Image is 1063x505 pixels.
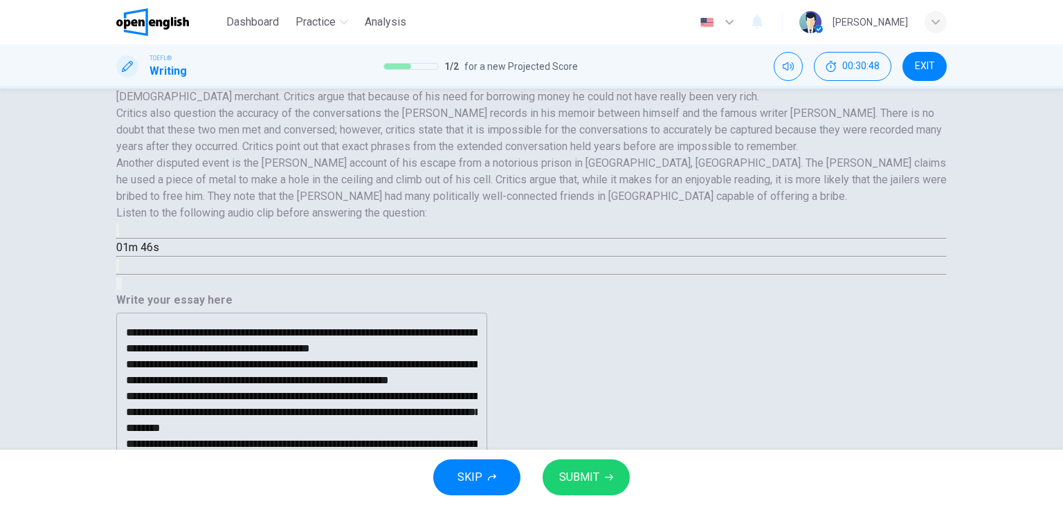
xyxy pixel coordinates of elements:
[833,14,908,30] div: [PERSON_NAME]
[774,52,803,81] div: Mute
[444,58,459,75] span: 1 / 2
[464,58,578,75] span: for a new Projected Score
[902,52,947,81] button: EXIT
[543,459,630,495] button: SUBMIT
[116,8,189,36] img: OpenEnglish logo
[149,63,187,80] h1: Writing
[559,468,599,487] span: SUBMIT
[457,468,482,487] span: SKIP
[116,259,119,273] button: Click to see the audio transcription
[842,61,880,72] span: 00:30:48
[149,53,172,63] span: TOEFL®
[698,17,716,28] img: en
[226,14,279,30] span: Dashboard
[116,8,221,36] a: OpenEnglish logo
[814,52,891,81] button: 00:30:48
[116,205,947,221] h6: Listen to the following audio clip before answering the question :
[814,52,891,81] div: Hide
[116,292,487,309] h6: Write your essay here
[433,459,520,495] button: SKIP
[296,14,336,30] span: Practice
[116,241,159,254] span: 01m 46s
[359,10,412,35] button: Analysis
[365,14,406,30] span: Analysis
[290,10,354,35] button: Practice
[221,10,284,35] button: Dashboard
[799,11,821,33] img: Profile picture
[116,155,947,205] h6: Another disputed event is the [PERSON_NAME] account of his escape from a notorious prison in [GEO...
[915,61,935,72] span: EXIT
[116,105,947,155] h6: Critics also question the accuracy of the conversations the [PERSON_NAME] records in his memoir b...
